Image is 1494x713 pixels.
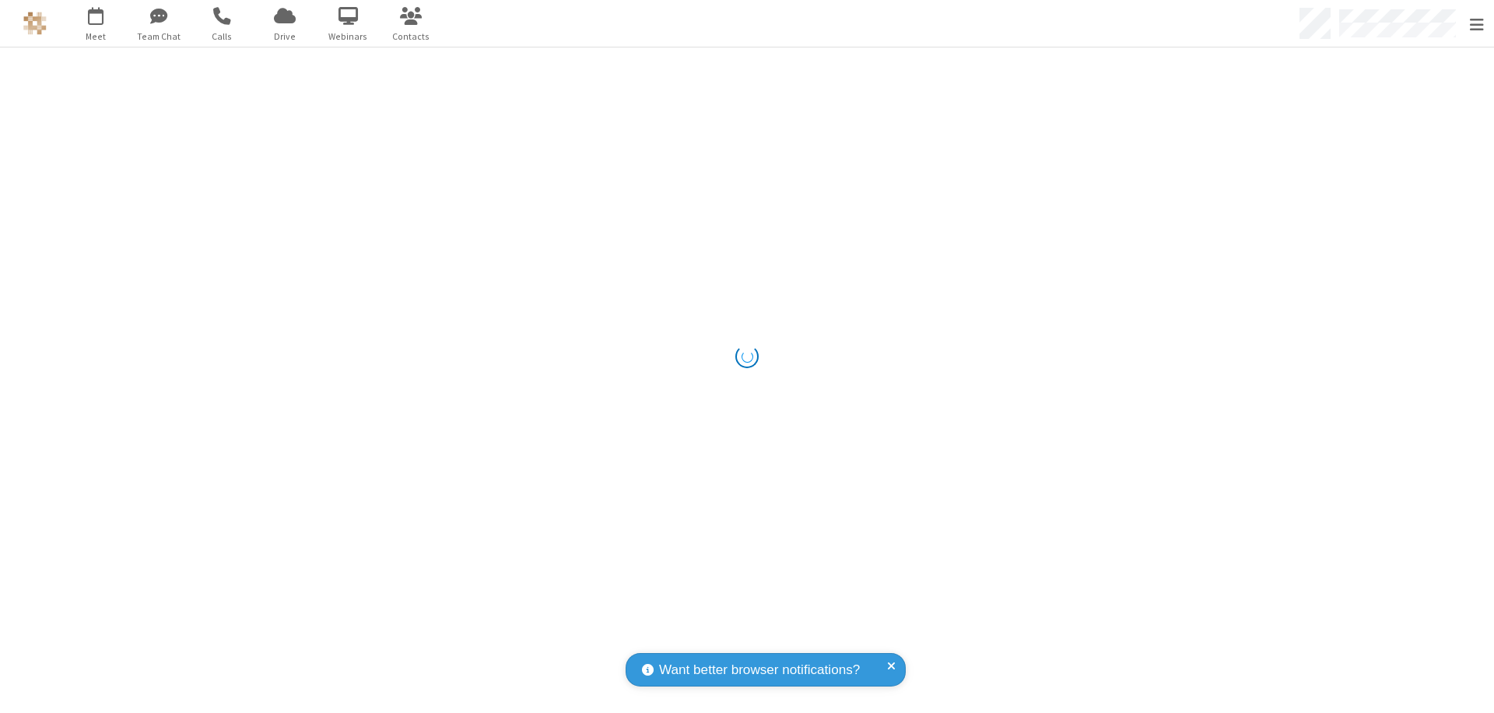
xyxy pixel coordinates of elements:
span: Meet [67,30,125,44]
span: Team Chat [130,30,188,44]
span: Drive [256,30,314,44]
span: Want better browser notifications? [659,660,860,680]
span: Webinars [319,30,377,44]
span: Contacts [382,30,440,44]
span: Calls [193,30,251,44]
img: QA Selenium DO NOT DELETE OR CHANGE [23,12,47,35]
